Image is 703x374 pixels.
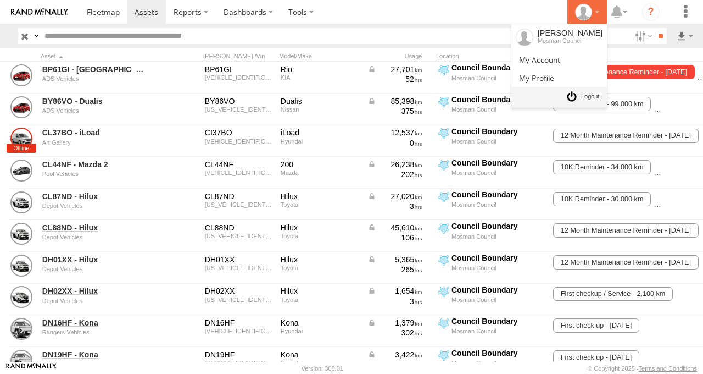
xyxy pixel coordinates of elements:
[367,106,422,116] div: 375
[281,64,360,74] div: Rio
[10,286,32,308] a: View Asset Details
[281,328,360,334] div: Hyundai
[367,223,422,233] div: Data from Vehicle CANbus
[41,52,150,60] div: Click to Sort
[436,190,546,219] label: Click to View Current Location
[553,160,651,174] span: 10K Reminder - 34,000 km
[281,286,360,296] div: Hilux
[451,95,544,105] div: Council Boundary
[451,158,544,168] div: Council Boundary
[10,96,32,118] a: View Asset Details
[436,52,546,60] div: Location
[588,365,697,372] div: © Copyright 2025 -
[639,365,697,372] a: Terms and Conditions
[553,129,698,143] span: 12 Month Maintenance Reminder - 08/05/2026
[451,169,544,177] div: Mosman Council
[553,192,651,206] span: 10K Reminder - 30,000 km
[367,159,422,169] div: Data from Vehicle CANbus
[553,350,639,365] span: First check up - 29/01/2026
[42,223,149,233] a: CL88ND - Hilux
[367,128,422,137] div: 12,537
[42,170,149,177] div: undefined
[281,138,360,145] div: Hyundai
[10,159,32,182] a: View Asset Details
[32,28,41,44] label: Search Query
[367,360,422,370] div: 417
[436,285,546,315] label: Click to View Current Location
[42,159,149,169] a: CL44NF - Mazda 2
[42,107,149,114] div: undefined
[367,318,422,328] div: Data from Vehicle CANbus
[367,64,422,74] div: Data from Vehicle CANbus
[42,64,149,74] a: BP61GI - [GEOGRAPHIC_DATA]
[42,75,149,82] div: undefined
[42,96,149,106] a: BY86VO - Dualis
[367,74,422,84] div: 52
[42,318,149,328] a: DN16HF - Kona
[10,191,32,213] a: View Asset Details
[281,201,360,208] div: Toyota
[281,128,360,137] div: iLoad
[10,223,32,245] a: View Asset Details
[205,106,273,113] div: SJNFBAJ10A2915278
[10,350,32,372] a: View Asset Details
[436,253,546,283] label: Click to View Current Location
[451,316,544,326] div: Council Boundary
[553,65,694,79] span: 6 Month Maintenance Reminder - 07/08/2025
[367,233,422,243] div: 106
[205,286,273,296] div: DH02XX
[42,202,149,209] div: undefined
[451,137,544,145] div: Mosman Council
[367,265,422,274] div: 265
[451,359,544,367] div: Mosman Council
[11,8,68,16] img: rand-logo.svg
[676,28,694,44] label: Export results as...
[205,64,273,74] div: BP61GI
[281,350,360,360] div: Kona
[42,266,149,272] div: undefined
[205,201,273,208] div: MR0EX3CB401107791
[571,4,603,20] div: Finn Arendt
[205,138,273,145] div: KMFWBX7KMGU813547
[366,52,432,60] div: Usage
[281,106,360,113] div: Nissan
[281,296,360,303] div: Toyota
[281,318,360,328] div: Kona
[436,95,546,124] label: Click to View Current Location
[302,365,343,372] div: Version: 308.01
[367,286,422,296] div: Data from Vehicle CANbus
[367,296,422,306] div: 3
[451,264,544,272] div: Mosman Council
[205,128,273,137] div: CI37BO
[281,255,360,265] div: Hilux
[281,74,360,81] div: KIA
[538,37,602,44] div: Mosman Council
[451,127,544,136] div: Council Boundary
[279,52,361,60] div: Model/Make
[281,169,360,176] div: Mazda
[451,253,544,263] div: Council Boundary
[42,128,149,137] a: CL37BO - iLoad
[205,255,273,265] div: DH01XX
[451,233,544,240] div: Mosman Council
[367,191,422,201] div: Data from Vehicle CANbus
[367,328,422,338] div: 302
[436,158,546,188] label: Click to View Current Location
[367,169,422,179] div: 202
[451,296,544,304] div: Mosman Council
[451,327,544,335] div: Mosman Council
[203,52,275,60] div: [PERSON_NAME]./Vin
[10,128,32,150] a: View Asset Details
[6,363,57,374] a: Visit our Website
[367,201,422,211] div: 3
[436,63,546,92] label: Click to View Current Location
[42,329,149,335] div: undefined
[436,221,546,251] label: Click to View Current Location
[436,127,546,156] label: Click to View Current Location
[205,265,273,271] div: MR0CX3CB504344814
[281,159,360,169] div: 200
[281,223,360,233] div: Hilux
[553,223,698,238] span: 12 Month Maintenance Reminder - 10/10/2025
[281,360,360,366] div: Hyundai
[451,190,544,200] div: Council Boundary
